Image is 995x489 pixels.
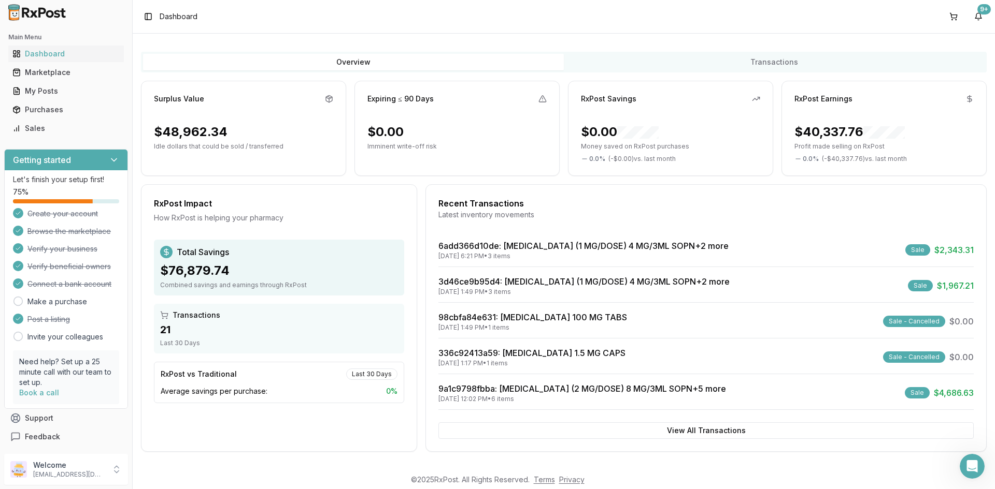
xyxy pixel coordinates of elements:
p: Welcome [33,460,105,470]
p: Idle dollars that could be sold / transferred [154,142,333,151]
button: go back [7,4,26,24]
span: $0.00 [949,351,974,363]
div: [DATE] 1:17 PM • 1 items [438,359,626,367]
a: Dashboard [8,45,124,63]
img: Profile image for Roxy [30,6,46,22]
div: Sale [905,387,930,398]
a: Terms [534,475,555,484]
div: 21 [160,322,398,337]
a: Make a purchase [27,297,87,307]
span: 0 % [386,386,397,396]
button: Emoji picker [16,339,24,347]
div: Manuel says… [8,60,199,135]
div: 9+ [977,4,991,14]
button: Send a message… [178,335,194,351]
div: Dashboard [12,49,120,59]
span: $4,686.63 [934,387,974,399]
div: I know you have [MEDICAL_DATA] 1mg posted but do you also have [MEDICAL_DATA] 2mg x 10? [17,76,162,107]
p: [EMAIL_ADDRESS][DOMAIN_NAME] [33,470,105,479]
a: Sales [8,119,124,138]
a: 6add366d10de: [MEDICAL_DATA] (1 MG/DOSE) 4 MG/3ML SOPN+2 more [438,241,729,251]
button: Transactions [564,54,985,70]
div: RxPost Savings [581,94,636,104]
div: How RxPost is helping your pharmacy [154,213,404,223]
div: [PERSON_NAME] • [DATE] [17,114,98,121]
a: Privacy [559,475,585,484]
p: Money saved on RxPost purchases [581,142,760,151]
div: Surplus Value [154,94,204,104]
div: Purchases [12,105,120,115]
div: $0.00 [367,124,404,140]
h3: Getting started [13,154,71,166]
div: Combined savings and earnings through RxPost [160,281,398,289]
button: Purchases [4,101,128,118]
iframe: Intercom live chat [960,454,985,479]
h2: Main Menu [8,33,124,41]
h1: Roxy [50,10,70,18]
button: Upload attachment [49,339,58,347]
nav: breadcrumb [160,11,197,22]
a: 98cbfa84e631: [MEDICAL_DATA] 100 MG TABS [438,312,627,322]
span: $0.00 [949,315,974,328]
p: Imminent write-off risk [367,142,547,151]
a: My Posts [8,82,124,100]
div: Hello [17,66,162,76]
p: Let's finish your setup first! [13,174,119,185]
a: Book a call [19,388,59,397]
div: [DATE] 1:49 PM • 3 items [438,288,730,296]
p: Profit made selling on RxPost [794,142,974,151]
div: $40,337.76 [794,124,905,140]
span: Total Savings [177,246,229,258]
div: $76,879.74 [160,262,398,279]
span: Create your account [27,209,98,219]
span: 0.0 % [589,155,605,163]
div: Sale [905,244,930,256]
span: Verify beneficial owners [27,261,111,272]
a: Invite your colleagues [27,332,103,342]
span: ( - $40,337.76 ) vs. last month [822,155,907,163]
div: Latest inventory movements [438,210,974,220]
textarea: Message… [9,317,198,335]
button: Dashboard [4,46,128,62]
span: ( - $0.00 ) vs. last month [608,155,676,163]
span: 75 % [13,187,29,197]
a: Purchases [8,100,124,119]
button: Feedback [4,427,128,446]
button: Overview [143,54,564,70]
span: $2,343.31 [934,244,974,256]
div: Expiring ≤ 90 Days [367,94,434,104]
p: Need help? Set up a 25 minute call with our team to set up. [19,357,113,388]
button: 9+ [970,8,987,25]
span: $1,967.21 [937,279,974,292]
span: Verify your business [27,244,97,254]
button: View All Transactions [438,422,974,439]
div: [DATE] 12:02 PM • 6 items [438,395,726,403]
span: 0.0 % [803,155,819,163]
div: Last 30 Days [160,339,398,347]
div: Close [182,4,201,23]
div: HelloI know you have [MEDICAL_DATA] 1mg posted but do you also have [MEDICAL_DATA] 2mg x 10?[PERS... [8,60,170,112]
div: Sale - Cancelled [883,351,945,363]
span: Connect a bank account [27,279,111,289]
button: Marketplace [4,64,128,81]
span: Average savings per purchase: [161,386,267,396]
div: $0.00 [581,124,659,140]
div: Last 30 Days [346,368,397,380]
div: [DATE] 6:21 PM • 3 items [438,252,729,260]
span: Dashboard [160,11,197,22]
div: RxPost Impact [154,197,404,210]
button: Home [162,4,182,24]
div: RxPost vs Traditional [161,369,237,379]
span: Browse the marketplace [27,226,111,236]
button: Sales [4,120,128,137]
div: Sale - Cancelled [883,316,945,327]
button: Support [4,409,128,427]
span: Feedback [25,432,60,442]
div: Sale [908,280,933,291]
a: 336c92413a59: [MEDICAL_DATA] 1.5 MG CAPS [438,348,626,358]
div: Sales [12,123,120,134]
img: RxPost Logo [4,4,70,21]
div: My Posts [12,86,120,96]
button: My Posts [4,83,128,99]
div: RxPost Earnings [794,94,852,104]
